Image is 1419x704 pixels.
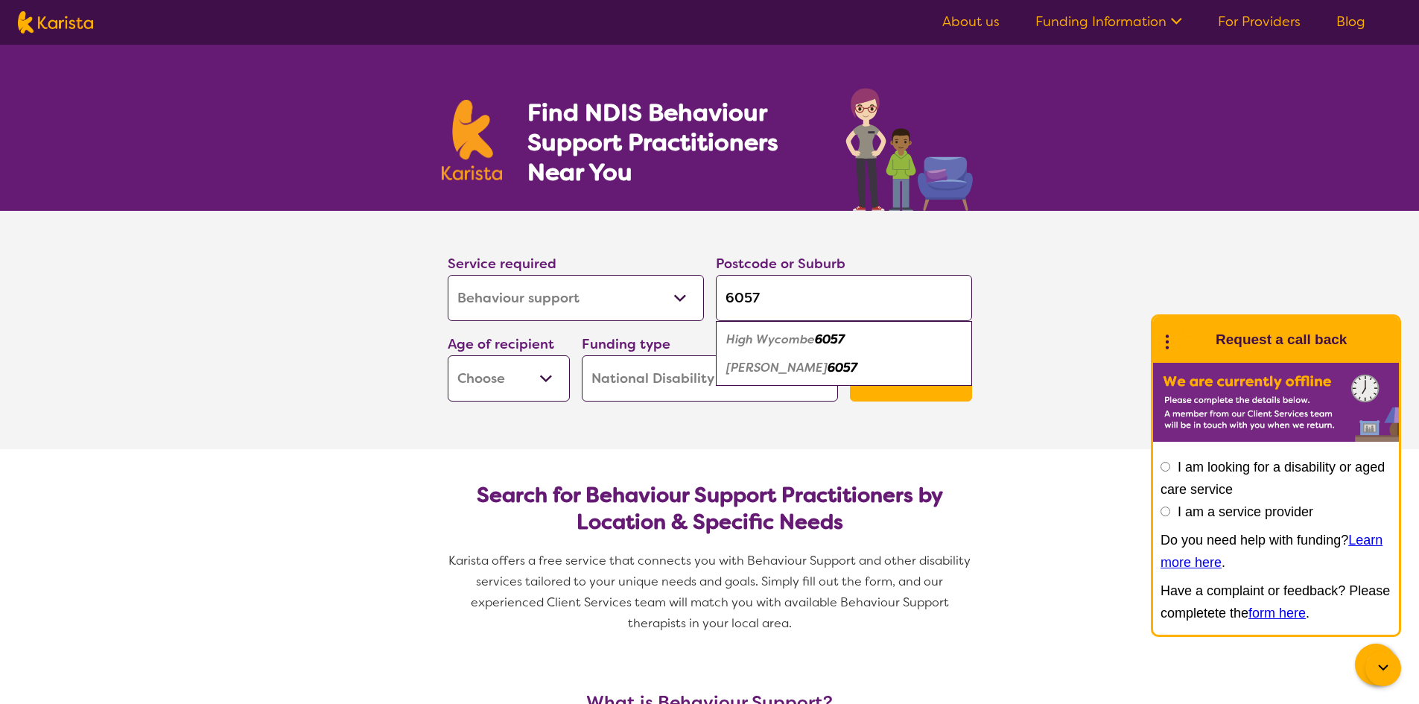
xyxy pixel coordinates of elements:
a: Funding Information [1035,13,1182,31]
em: 6057 [828,360,857,375]
label: I am looking for a disability or aged care service [1161,460,1385,497]
img: Karista offline chat form to request call back [1153,363,1399,442]
a: For Providers [1218,13,1301,31]
div: High Wycombe 6057 [723,326,965,354]
a: form here [1248,606,1306,621]
label: Service required [448,255,556,273]
img: Karista [1177,325,1207,355]
label: Funding type [582,335,670,353]
p: Do you need help with funding? . [1161,529,1391,574]
img: behaviour-support [842,80,978,211]
em: [PERSON_NAME] [726,360,828,375]
label: Postcode or Suburb [716,255,845,273]
button: Channel Menu [1355,644,1397,685]
p: Have a complaint or feedback? Please completete the . [1161,580,1391,624]
div: Maida Vale 6057 [723,354,965,382]
img: Karista logo [18,11,93,34]
h2: Search for Behaviour Support Practitioners by Location & Specific Needs [460,482,960,536]
input: Type [716,275,972,321]
label: Age of recipient [448,335,554,353]
em: 6057 [815,332,845,347]
h1: Request a call back [1216,329,1347,351]
em: High Wycombe [726,332,815,347]
a: About us [942,13,1000,31]
label: I am a service provider [1178,504,1313,519]
a: Blog [1336,13,1365,31]
h1: Find NDIS Behaviour Support Practitioners Near You [527,98,816,187]
p: Karista offers a free service that connects you with Behaviour Support and other disability servi... [442,551,978,634]
img: Karista logo [442,100,503,180]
